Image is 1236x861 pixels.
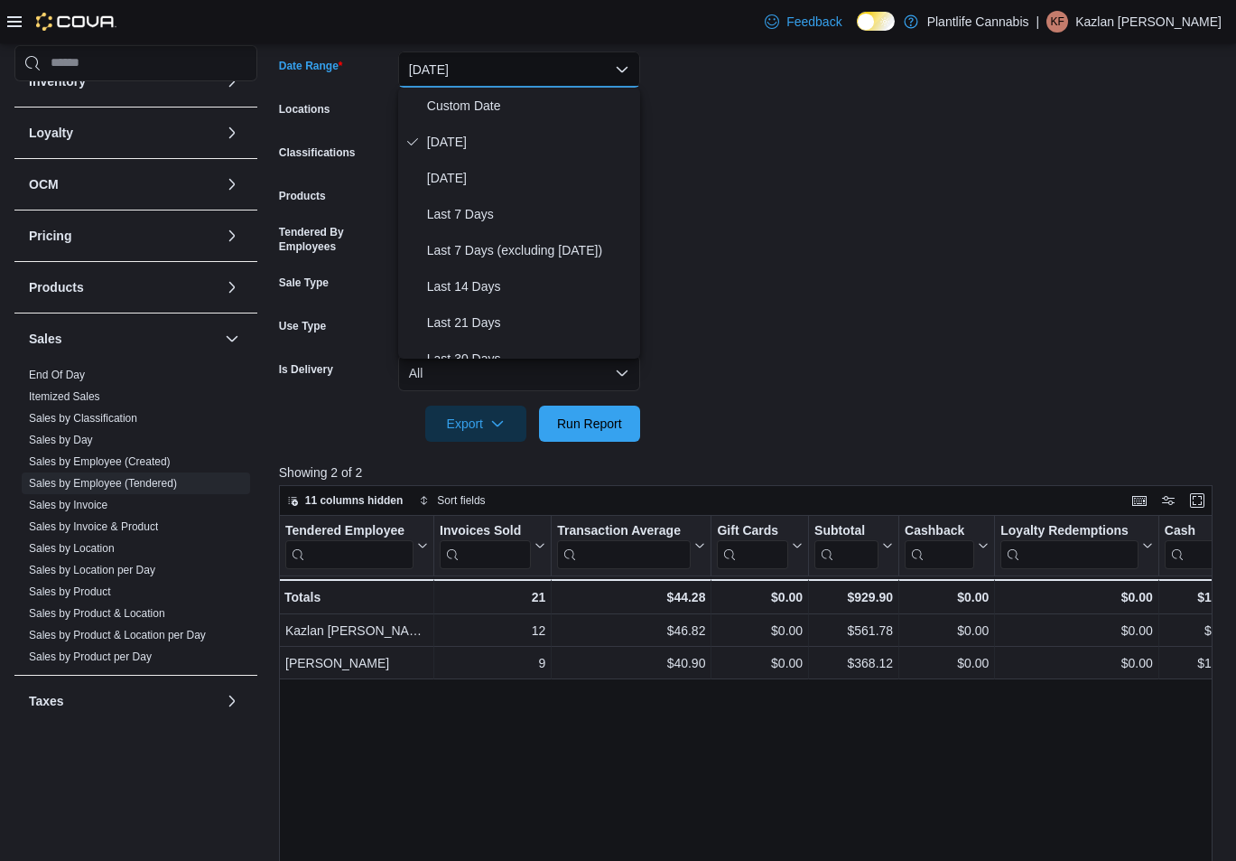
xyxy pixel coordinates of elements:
span: [DATE] [427,167,633,189]
a: Sales by Location per Day [29,564,155,576]
button: Sort fields [412,490,492,511]
div: $44.28 [557,586,705,608]
div: $561.78 [814,620,893,641]
button: 11 columns hidden [280,490,411,511]
div: Subtotal [814,522,878,568]
button: Display options [1157,490,1179,511]
div: $0.00 [1000,586,1153,608]
label: Products [279,189,326,203]
div: Totals [284,586,428,608]
span: 11 columns hidden [305,493,404,508]
span: Last 7 Days [427,203,633,225]
div: 9 [440,652,545,674]
span: Sales by Day [29,433,93,447]
h3: Inventory [29,72,86,90]
div: $0.00 [905,586,989,608]
span: Sales by Location [29,541,115,556]
button: Transaction Average [557,522,705,568]
span: Last 7 Days (excluding [DATE]) [427,239,633,261]
a: Sales by Invoice [29,499,107,511]
h3: Taxes [29,692,64,710]
button: Cashback [905,522,989,568]
label: Date Range [279,59,343,73]
span: Sales by Invoice & Product [29,519,158,534]
label: Is Delivery [279,362,333,377]
div: Select listbox [398,88,640,359]
button: Subtotal [814,522,893,568]
div: $0.00 [905,620,989,641]
div: $0.00 [717,586,803,608]
label: Tendered By Employees [279,225,391,254]
button: Gift Cards [717,522,803,568]
button: Run Report [539,406,640,442]
div: Gift Cards [717,522,788,539]
button: Products [29,278,218,296]
span: Sales by Classification [29,411,137,426]
div: Transaction Average [557,522,691,539]
h3: Pricing [29,227,71,245]
div: Invoices Sold [440,522,531,539]
span: Sales by Product & Location per Day [29,628,206,642]
div: $0.00 [1000,620,1153,641]
span: Custom Date [427,95,633,117]
span: End Of Day [29,368,85,382]
button: Pricing [221,225,243,247]
span: Sales by Employee (Tendered) [29,476,177,491]
p: Kazlan [PERSON_NAME] [1075,11,1222,33]
div: $40.90 [557,652,705,674]
button: Taxes [29,692,218,710]
a: Itemized Sales [29,390,100,403]
input: Dark Mode [857,12,895,31]
div: Tendered Employee [285,522,414,539]
a: Sales by Product [29,585,111,598]
div: Cashback [905,522,974,539]
h3: Sales [29,330,62,348]
h3: Loyalty [29,124,73,142]
label: Sale Type [279,276,329,290]
a: Sales by Location [29,542,115,555]
label: Use Type [279,319,326,333]
button: Products [221,276,243,298]
div: Kazlan [PERSON_NAME] [285,620,428,641]
div: $0.00 [717,620,803,641]
label: Locations [279,102,330,117]
button: Enter fullscreen [1186,490,1208,511]
div: Cashback [905,522,974,568]
button: Keyboard shortcuts [1129,490,1150,511]
div: $0.00 [905,652,989,674]
div: $46.82 [557,620,705,641]
button: Tendered Employee [285,522,428,568]
div: [PERSON_NAME] [285,652,428,674]
img: Cova [36,13,116,31]
button: Invoices Sold [440,522,545,568]
div: Cash [1165,522,1229,539]
button: Inventory [221,70,243,92]
button: Sales [221,328,243,350]
div: 12 [440,620,545,641]
button: Pricing [29,227,218,245]
a: Sales by Classification [29,412,137,425]
a: Feedback [757,4,849,40]
div: Tendered Employee [285,522,414,568]
a: Sales by Invoice & Product [29,520,158,533]
div: $0.00 [717,652,803,674]
div: Gift Card Sales [717,522,788,568]
p: Plantlife Cannabis [927,11,1029,33]
span: Sort fields [437,493,485,508]
span: Sales by Product [29,585,111,599]
p: Showing 2 of 2 [279,463,1222,482]
span: KF [1050,11,1064,33]
a: Sales by Day [29,434,93,446]
span: Sales by Location per Day [29,563,155,577]
button: Inventory [29,72,218,90]
button: OCM [29,175,218,193]
div: Kazlan Foisy-Lentz [1046,11,1068,33]
a: Sales by Employee (Tendered) [29,477,177,490]
a: Sales by Employee (Created) [29,455,171,468]
button: OCM [221,173,243,195]
div: Loyalty Redemptions [1000,522,1138,568]
h3: OCM [29,175,59,193]
p: | [1036,11,1040,33]
div: 21 [440,586,545,608]
button: Loyalty [221,122,243,144]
